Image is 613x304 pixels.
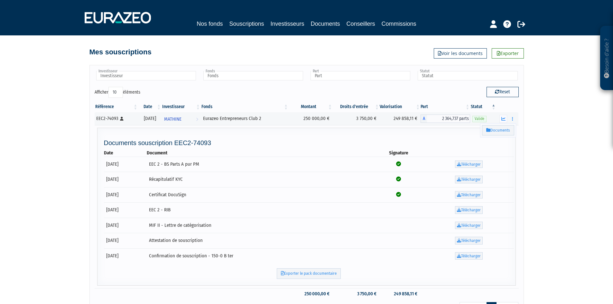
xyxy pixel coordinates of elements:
th: Statut : activer pour trier la colonne par ordre d&eacute;croissant [470,101,496,112]
span: 2 364,737 parts [427,115,470,123]
th: Signature [374,150,423,156]
a: Nos fonds [197,19,223,28]
td: [DATE] [104,172,147,187]
a: MATHINE [162,112,201,125]
span: Valide [472,116,487,122]
td: MIF II - Lettre de catégorisation [147,218,374,233]
a: Investisseurs [270,19,304,28]
td: [DATE] [104,187,147,203]
a: Documents [311,19,340,28]
a: Télécharger [455,176,483,183]
i: [Français] Personne physique [120,117,124,121]
a: Télécharger [455,161,483,168]
a: Télécharger [455,206,483,214]
a: Exporter le pack documentaire [277,268,341,279]
button: Reset [487,87,519,97]
td: [DATE] [104,218,147,233]
td: Attestation de souscription [147,233,374,248]
th: Date: activer pour trier la colonne par ordre croissant [138,101,162,112]
div: EEC2-74093 [96,115,136,122]
td: EEC 2 - BS Parts A pur PM [147,157,374,172]
a: Télécharger [455,191,483,199]
a: Télécharger [455,237,483,244]
a: Télécharger [455,222,483,229]
span: MATHINE [164,113,181,125]
div: A - Eurazeo Entrepreneurs Club 2 [421,115,470,123]
select: Afficheréléments [108,87,123,98]
td: [DATE] [104,202,147,218]
th: Référence : activer pour trier la colonne par ordre croissant [95,101,138,112]
td: Récapitulatif KYC [147,172,374,187]
i: Voir l'investisseur [196,113,198,125]
td: 249 858,11 € [380,288,421,299]
a: Voir les documents [434,48,487,59]
th: Droits d'entrée: activer pour trier la colonne par ordre croissant [333,101,380,112]
td: 249 858,11 € [380,112,421,125]
h4: Mes souscriptions [89,48,152,56]
th: Fonds: activer pour trier la colonne par ordre croissant [201,101,289,112]
a: Documents [482,125,514,136]
th: Document [147,150,374,156]
td: Certificat DocuSign [147,187,374,203]
th: Investisseur: activer pour trier la colonne par ordre croissant [162,101,201,112]
td: [DATE] [104,157,147,172]
th: Montant: activer pour trier la colonne par ordre croissant [289,101,333,112]
th: Part: activer pour trier la colonne par ordre croissant [421,101,470,112]
img: 1732889491-logotype_eurazeo_blanc_rvb.png [85,12,151,23]
td: 250 000,00 € [289,288,333,299]
td: 3 750,00 € [333,288,380,299]
td: [DATE] [104,248,147,264]
div: [DATE] [140,115,159,122]
div: Eurazeo Entrepreneurs Club 2 [203,115,286,122]
td: [DATE] [104,233,147,248]
td: EEC 2 - RIB [147,202,374,218]
label: Afficher éléments [95,87,140,98]
th: Date [104,150,147,156]
a: Commissions [382,19,416,28]
a: Conseillers [347,19,375,28]
span: A [421,115,427,123]
td: 3 750,00 € [333,112,380,125]
h4: Documents souscription EEC2-74093 [104,139,514,146]
a: Souscriptions [229,19,264,29]
td: 250 000,00 € [289,112,333,125]
a: Télécharger [455,252,483,260]
th: Valorisation: activer pour trier la colonne par ordre croissant [380,101,421,112]
a: Exporter [492,48,524,59]
td: Confirmation de souscription - 150-0 B ter [147,248,374,264]
p: Besoin d'aide ? [603,29,610,87]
